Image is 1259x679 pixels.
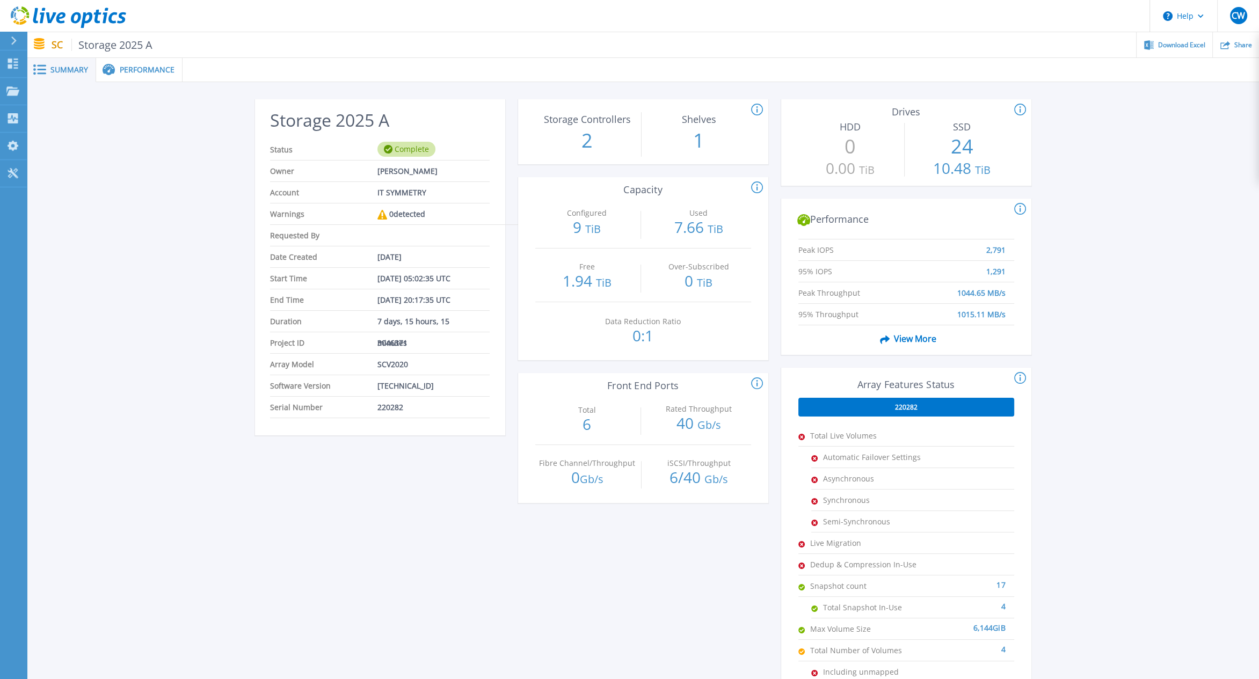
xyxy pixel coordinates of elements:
[270,397,377,418] span: Serial Number
[1158,42,1205,48] span: Download Excel
[798,121,902,133] h3: HDD
[377,268,450,289] span: [DATE] 05:02:35 UTC
[798,379,1014,390] h3: Array Features Status
[270,160,377,181] span: Owner
[270,268,377,289] span: Start Time
[930,597,1006,608] div: 4
[377,397,403,418] span: 220282
[876,328,936,349] span: View More
[918,640,1006,651] div: 4
[697,275,712,290] span: TiB
[859,163,875,177] span: TiB
[377,375,434,396] span: [TECHNICAL_ID]
[270,311,377,332] span: Duration
[71,39,153,51] span: Storage 2025 A
[270,375,377,396] span: Software Version
[649,405,747,413] p: Rated Throughput
[810,554,918,575] span: Dedup & Compression In-Use
[646,273,750,290] p: 0
[120,66,174,74] span: Performance
[646,415,750,433] p: 40
[986,239,1006,250] span: 2,791
[649,209,747,217] p: Used
[538,114,636,124] p: Storage Controllers
[986,261,1006,271] span: 1,291
[594,318,692,325] p: Data Reduction Ratio
[377,311,481,332] span: 7 days, 15 hours, 15 minutes
[910,121,1014,133] h3: SSD
[535,417,639,432] p: 6
[537,406,636,414] p: Total
[810,532,918,553] span: Live Migration
[270,246,377,267] span: Date Created
[704,472,728,486] span: Gb/s
[270,111,489,130] h2: Storage 2025 A
[910,160,1014,178] p: 10.48
[537,209,636,217] p: Configured
[270,225,377,246] span: Requested By
[595,275,611,290] span: TiB
[585,222,601,236] span: TiB
[646,220,750,237] p: 7.66
[1232,11,1245,20] span: CW
[50,66,88,74] span: Summary
[798,160,902,178] p: 0.00
[650,114,748,124] p: Shelves
[270,332,377,353] span: Project ID
[535,273,639,290] p: 1.94
[270,182,377,203] span: Account
[823,511,930,532] span: Semi-Synchronous
[823,597,930,618] span: Total Snapshot In-Use
[377,203,425,225] div: 0 detected
[810,618,918,639] span: Max Volume Size
[580,472,603,486] span: Gb/s
[377,160,438,181] span: [PERSON_NAME]
[377,182,426,203] span: IT SYMMETRY
[377,289,450,310] span: [DATE] 20:17:35 UTC
[270,139,377,160] span: Status
[823,490,930,510] span: Synchronous
[895,403,918,412] span: 220282
[377,332,407,353] span: 3046371
[957,282,1006,293] span: 1044.65 MB/s
[910,133,1014,160] p: 24
[535,470,639,487] p: 0
[810,425,918,446] span: Total Live Volumes
[918,575,1006,586] div: 17
[535,127,639,155] p: 2
[52,39,153,51] p: SC
[270,354,377,375] span: Array Model
[591,328,695,343] p: 0:1
[377,354,408,375] span: SCV2020
[798,239,907,250] span: Peak IOPS
[798,282,907,293] span: Peak Throughput
[798,133,902,160] p: 0
[647,127,751,155] p: 1
[918,618,1006,629] div: 6,144 GiB
[823,447,930,468] span: Automatic Failover Settings
[798,304,907,314] span: 95% Throughput
[810,575,918,596] span: Snapshot count
[270,203,377,224] span: Warnings
[823,468,930,489] span: Asynchronous
[270,289,377,310] span: End Time
[649,263,747,271] p: Over-Subscribed
[957,304,1006,314] span: 1015.11 MB/s
[707,222,723,236] span: TiB
[535,220,639,237] p: 9
[798,261,907,271] span: 95% IOPS
[1234,42,1252,48] span: Share
[538,459,636,467] p: Fibre Channel/Throughput
[377,246,402,267] span: [DATE]
[975,163,991,177] span: TiB
[797,214,1015,227] h2: Performance
[650,459,748,467] p: iSCSI/Throughput
[537,263,636,271] p: Free
[810,640,918,661] span: Total Number of Volumes
[377,142,435,157] div: Complete
[647,470,751,487] p: 6 / 40
[697,418,721,432] span: Gb/s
